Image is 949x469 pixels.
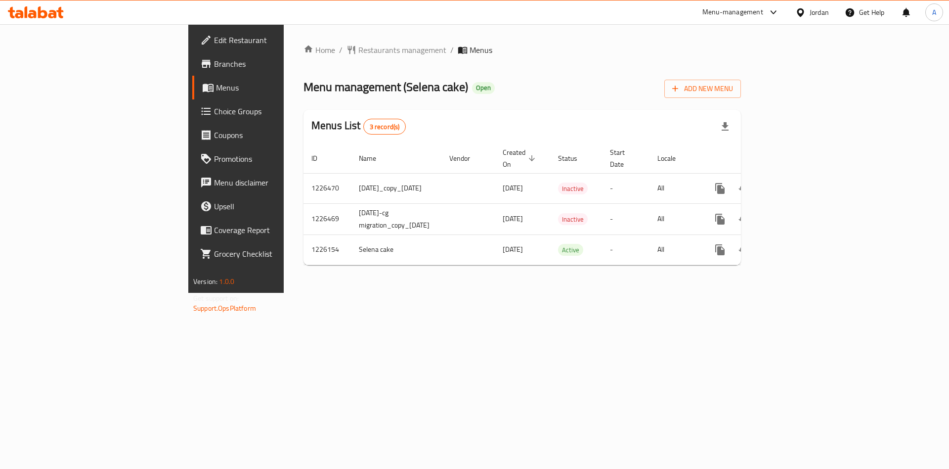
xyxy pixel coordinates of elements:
button: Change Status [732,238,756,262]
button: Add New Menu [664,80,741,98]
span: Add New Menu [672,83,733,95]
th: Actions [700,143,811,174]
button: more [708,177,732,200]
a: Restaurants management [346,44,446,56]
button: more [708,238,732,262]
div: Jordan [810,7,829,18]
div: Inactive [558,213,588,225]
span: Coverage Report [214,224,339,236]
span: Version: [193,275,217,288]
td: [DATE]_copy_[DATE] [351,173,441,203]
nav: breadcrumb [303,44,741,56]
a: Support.OpsPlatform [193,302,256,315]
span: Locale [657,152,689,164]
span: 3 record(s) [364,122,406,132]
span: Branches [214,58,339,70]
a: Coverage Report [192,218,347,242]
div: Menu-management [702,6,763,18]
a: Choice Groups [192,99,347,123]
span: [DATE] [503,243,523,256]
a: Menus [192,76,347,99]
div: Inactive [558,183,588,194]
span: Open [472,84,495,92]
span: Status [558,152,590,164]
a: Promotions [192,147,347,171]
div: Export file [713,115,737,139]
span: Active [558,244,583,256]
a: Edit Restaurant [192,28,347,52]
span: Promotions [214,153,339,165]
div: Open [472,82,495,94]
span: Start Date [610,146,638,170]
td: [DATE]-cg migration_copy_[DATE] [351,203,441,234]
a: Coupons [192,123,347,147]
span: [DATE] [503,212,523,225]
span: Inactive [558,183,588,194]
table: enhanced table [303,143,811,265]
span: Menu management ( Selena cake ) [303,76,468,98]
li: / [450,44,454,56]
span: Grocery Checklist [214,248,339,260]
span: 1.0.0 [219,275,234,288]
td: All [649,203,700,234]
span: [DATE] [503,182,523,194]
span: Menu disclaimer [214,177,339,188]
span: A [932,7,936,18]
span: Coupons [214,129,339,141]
td: - [602,203,649,234]
span: Get support on: [193,292,239,305]
span: Name [359,152,389,164]
span: Edit Restaurant [214,34,339,46]
button: Change Status [732,207,756,231]
div: Total records count [363,119,406,135]
span: Created On [503,146,538,170]
h2: Menus List [311,118,406,135]
td: All [649,173,700,203]
span: Restaurants management [358,44,446,56]
td: Selena cake [351,234,441,265]
a: Menu disclaimer [192,171,347,194]
td: - [602,173,649,203]
span: Upsell [214,200,339,212]
span: Menus [216,82,339,94]
span: Inactive [558,214,588,225]
span: Choice Groups [214,105,339,117]
a: Grocery Checklist [192,242,347,266]
td: - [602,234,649,265]
span: Vendor [449,152,483,164]
td: All [649,234,700,265]
button: Change Status [732,177,756,200]
span: Menus [470,44,492,56]
button: more [708,207,732,231]
span: ID [311,152,330,164]
a: Branches [192,52,347,76]
a: Upsell [192,194,347,218]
